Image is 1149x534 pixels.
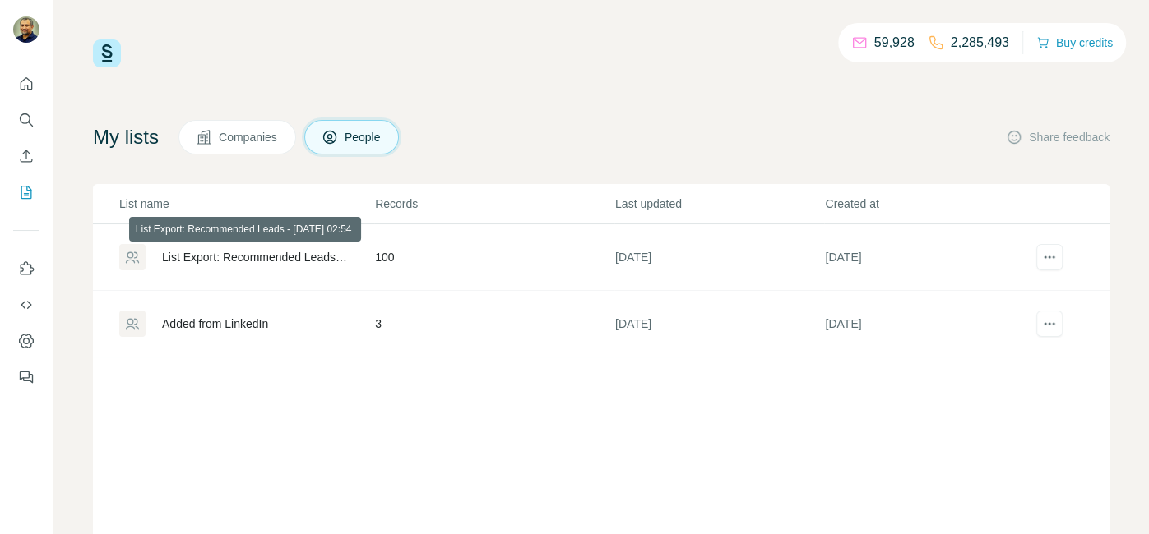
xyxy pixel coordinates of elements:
img: Avatar [13,16,39,43]
button: Enrich CSV [13,141,39,171]
p: Records [375,196,614,212]
span: People [345,129,382,145]
button: Share feedback [1006,129,1110,145]
p: Created at [825,196,1033,212]
td: [DATE] [824,291,1034,357]
td: [DATE] [614,224,824,291]
button: Quick start [13,69,39,99]
p: Last updated [615,196,823,212]
td: 3 [374,291,614,357]
div: Added from LinkedIn [162,315,268,332]
button: Search [13,105,39,135]
button: My lists [13,177,39,207]
img: Surfe Logo [93,39,121,67]
td: [DATE] [824,224,1034,291]
p: 2,285,493 [951,33,1009,53]
span: Companies [219,129,279,145]
td: 100 [374,224,614,291]
p: 59,928 [874,33,915,53]
button: actions [1036,244,1063,270]
td: [DATE] [614,291,824,357]
button: Buy credits [1036,31,1113,54]
button: actions [1036,311,1063,337]
button: Feedback [13,362,39,392]
button: Dashboard [13,326,39,356]
button: Use Surfe API [13,290,39,320]
button: Use Surfe on LinkedIn [13,254,39,283]
div: List Export: Recommended Leads - [DATE] 02:54 [162,249,347,265]
h4: My lists [93,124,159,150]
p: List name [119,196,373,212]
